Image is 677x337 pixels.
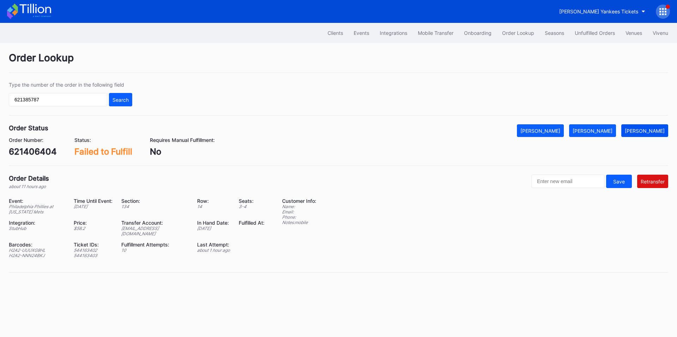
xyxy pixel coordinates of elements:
div: Status: [74,137,132,143]
button: Retransfer [637,175,668,188]
button: Save [606,175,632,188]
div: Integration: [9,220,65,226]
button: [PERSON_NAME] [569,124,616,137]
button: Clients [322,26,348,39]
div: Last Attempt: [197,242,230,248]
div: 544163403 [74,253,112,258]
div: [PERSON_NAME] [573,128,612,134]
div: Phone: [282,214,316,220]
div: Requires Manual Fulfillment: [150,137,215,143]
div: Failed to Fulfill [74,146,132,157]
div: Email: [282,209,316,214]
div: [DATE] [74,204,112,209]
div: H2A2-NNN24BKJ [9,253,65,258]
button: Seasons [539,26,569,39]
div: $ 58.2 [74,226,112,231]
div: No [150,146,215,157]
input: Enter new email [531,175,604,188]
div: Event: [9,198,65,204]
div: Order Lookup [9,52,668,73]
div: Order Details [9,175,49,182]
button: Order Lookup [497,26,539,39]
div: Venues [626,30,642,36]
div: Section: [121,198,188,204]
button: Integrations [374,26,413,39]
div: Mobile Transfer [418,30,453,36]
div: Order Number: [9,137,57,143]
button: [PERSON_NAME] Yankees Tickets [554,5,651,18]
div: 544163402 [74,248,112,253]
div: about 11 hours ago [9,184,49,189]
div: 10 [121,248,188,253]
div: [EMAIL_ADDRESS][DOMAIN_NAME] [121,226,188,236]
div: Type the number of the order in the following field [9,82,132,88]
div: Save [613,179,625,185]
div: Customer Info: [282,198,316,204]
div: Onboarding [464,30,492,36]
div: Fulfilled At: [239,220,264,226]
div: 621406404 [9,146,57,157]
button: Venues [620,26,647,39]
button: Vivenu [647,26,673,39]
div: Integrations [380,30,407,36]
div: Fulfillment Attempts: [121,242,188,248]
div: Price: [74,220,112,226]
div: Row: [197,198,230,204]
div: StubHub [9,226,65,231]
button: Events [348,26,374,39]
div: Time Until Event: [74,198,112,204]
div: Order Lookup [502,30,534,36]
div: Notes: mobile [282,220,316,225]
div: Seasons [545,30,564,36]
div: Clients [328,30,343,36]
button: Search [109,93,132,106]
div: Philadelphia Phillies at [US_STATE] Mets [9,204,65,214]
button: [PERSON_NAME] [621,124,668,137]
div: [PERSON_NAME] [520,128,560,134]
input: GT59662 [9,93,107,106]
div: H2A2-UUUXG8HL [9,248,65,253]
div: Order Status [9,124,48,132]
div: Ticket IDs: [74,242,112,248]
button: Unfulfilled Orders [569,26,620,39]
div: [PERSON_NAME] Yankees Tickets [559,8,638,14]
div: Events [354,30,369,36]
div: Name: [282,204,316,209]
div: Unfulfilled Orders [575,30,615,36]
div: Barcodes: [9,242,65,248]
div: Vivenu [653,30,668,36]
div: [DATE] [197,226,230,231]
button: [PERSON_NAME] [517,124,564,137]
div: [PERSON_NAME] [625,128,665,134]
div: 3 - 4 [239,204,264,209]
div: Search [112,97,129,103]
div: 14 [197,204,230,209]
div: Retransfer [641,179,665,185]
div: Transfer Account: [121,220,188,226]
div: 134 [121,204,188,209]
div: In Hand Date: [197,220,230,226]
button: Onboarding [459,26,497,39]
div: Seats: [239,198,264,204]
button: Mobile Transfer [413,26,459,39]
div: about 1 hour ago [197,248,230,253]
